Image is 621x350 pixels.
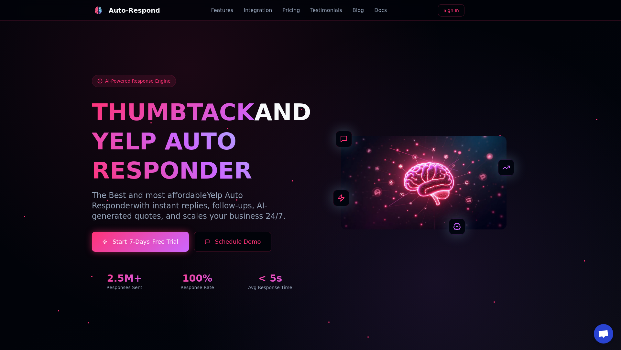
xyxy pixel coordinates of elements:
div: 100% [165,273,230,284]
div: 2.5M+ [92,273,157,284]
div: Responses Sent [92,284,157,291]
div: Open chat [594,324,613,344]
a: Features [211,6,233,14]
h1: YELP AUTO RESPONDER [92,127,303,185]
a: Docs [374,6,387,14]
span: 7-Days [129,237,150,246]
iframe: Sign in with Google Button [466,4,532,18]
a: Start7-DaysFree Trial [92,232,189,252]
span: AI-Powered Response Engine [105,78,170,84]
div: Response Rate [165,284,230,291]
span: AND [254,99,311,126]
a: Sign In [438,4,464,17]
img: AI Neural Network Brain [341,136,507,229]
button: Schedule Demo [194,232,272,252]
div: Avg Response Time [238,284,303,291]
p: The Best and most affordable with instant replies, follow-ups, AI-generated quotes, and scales yo... [92,190,303,221]
img: Auto-Respond Logo [94,6,102,14]
div: Auto-Respond [109,6,160,15]
a: Testimonials [310,6,342,14]
a: Auto-Respond LogoAuto-Respond [92,4,160,17]
span: Yelp Auto Responder [92,191,243,210]
span: THUMBTACK [92,99,254,126]
div: < 5s [238,273,303,284]
a: Pricing [282,6,300,14]
a: Blog [353,6,364,14]
a: Integration [244,6,272,14]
